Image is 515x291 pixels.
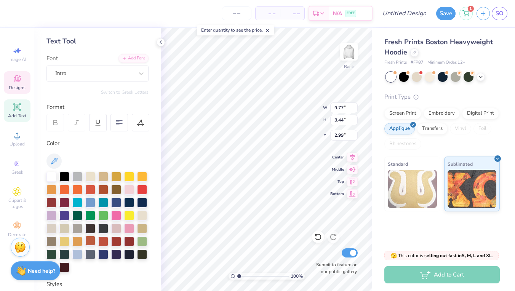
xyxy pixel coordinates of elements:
[285,10,300,18] span: – –
[473,123,491,134] div: Foil
[347,11,355,16] span: FREE
[46,36,149,46] div: Text Tool
[11,169,23,175] span: Greek
[411,59,424,66] span: # FP87
[388,170,437,208] img: Standard
[8,56,26,62] span: Image AI
[492,7,507,20] a: SO
[46,280,149,289] div: Styles
[384,93,500,101] div: Print Type
[448,160,473,168] span: Sublimated
[427,59,465,66] span: Minimum Order: 12 +
[4,197,30,209] span: Clipart & logos
[118,54,149,63] div: Add Font
[28,267,55,275] strong: Need help?
[9,85,26,91] span: Designs
[330,167,344,172] span: Middle
[46,139,149,148] div: Color
[312,261,358,275] label: Submit to feature on our public gallery.
[424,253,492,259] strong: selling out fast in S, M, L and XL
[390,252,493,259] span: This color is .
[333,10,342,18] span: N/A
[344,63,354,70] div: Back
[260,10,275,18] span: – –
[330,155,344,160] span: Center
[8,113,26,119] span: Add Text
[10,141,25,147] span: Upload
[468,6,474,12] span: 1
[384,138,421,150] div: Rhinestones
[222,6,251,20] input: – –
[101,89,149,95] button: Switch to Greek Letters
[384,59,407,66] span: Fresh Prints
[462,108,499,119] div: Digital Print
[388,160,408,168] span: Standard
[390,252,397,259] span: 🫣
[496,9,504,18] span: SO
[376,6,432,21] input: Untitled Design
[384,123,415,134] div: Applique
[46,103,149,112] div: Format
[384,37,493,57] span: Fresh Prints Boston Heavyweight Hoodie
[424,108,460,119] div: Embroidery
[330,179,344,184] span: Top
[417,123,448,134] div: Transfers
[46,54,58,63] label: Font
[448,170,497,208] img: Sublimated
[197,25,274,35] div: Enter quantity to see the price.
[8,232,26,238] span: Decorate
[384,108,421,119] div: Screen Print
[436,7,456,20] button: Save
[450,123,471,134] div: Vinyl
[330,191,344,197] span: Bottom
[341,44,357,59] img: Back
[291,273,303,280] span: 100 %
